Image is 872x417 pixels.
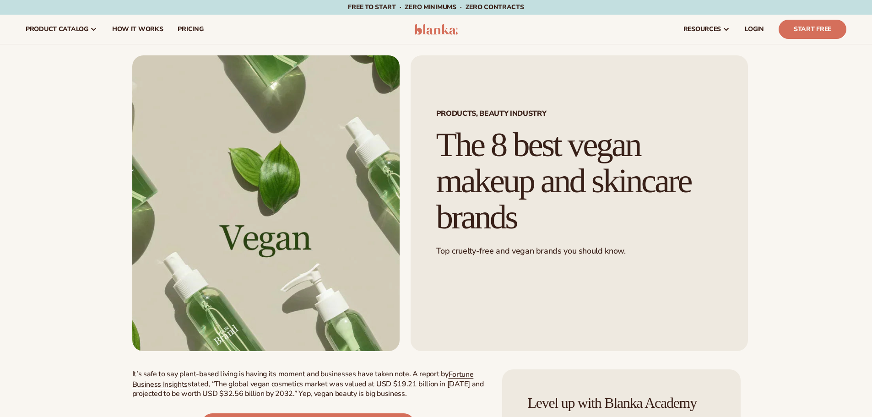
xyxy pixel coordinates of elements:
img: logo [414,24,458,35]
a: Start Free [779,20,846,39]
a: pricing [170,15,211,44]
span: It’s safe to say plant-based living is having its moment and businesses have taken note. A report by [132,369,449,379]
a: resources [676,15,737,44]
span: stated, “The global vegan cosmetics market was valued at USD $19.21 billion in [DATE] and project... [132,379,484,399]
a: Fortune Business Insights [132,369,474,390]
h4: Level up with Blanka Academy [528,395,715,411]
span: Top cruelty-free and vegan brands you should know. [436,245,626,256]
span: Products, Beauty Industry [436,110,722,117]
span: resources [683,26,721,33]
span: product catalog [26,26,88,33]
span: pricing [178,26,203,33]
a: product catalog [18,15,105,44]
h1: The 8 best vegan makeup and skincare brands [436,127,722,235]
a: LOGIN [737,15,771,44]
img: green vegan based skincare [132,55,400,351]
span: How It Works [112,26,163,33]
a: How It Works [105,15,171,44]
span: Free to start · ZERO minimums · ZERO contracts [348,3,524,11]
span: LOGIN [745,26,764,33]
